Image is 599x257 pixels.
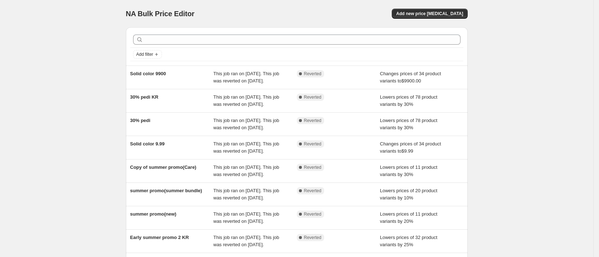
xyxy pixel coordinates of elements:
[392,9,467,19] button: Add new price [MEDICAL_DATA]
[380,211,437,224] span: Lowers prices of 11 product variants by 20%
[130,164,196,170] span: Copy of summer promo(Care)
[380,235,437,247] span: Lowers prices of 32 product variants by 25%
[380,164,437,177] span: Lowers prices of 11 product variants by 30%
[304,164,322,170] span: Reverted
[213,164,279,177] span: This job ran on [DATE]. This job was reverted on [DATE].
[133,50,162,59] button: Add filter
[213,118,279,130] span: This job ran on [DATE]. This job was reverted on [DATE].
[304,71,322,77] span: Reverted
[396,11,463,17] span: Add new price [MEDICAL_DATA]
[213,188,279,200] span: This job ran on [DATE]. This job was reverted on [DATE].
[213,141,279,154] span: This job ran on [DATE]. This job was reverted on [DATE].
[130,141,165,146] span: Solid color 9.99
[130,188,202,193] span: summer promo(summer bundle)
[213,71,279,84] span: This job ran on [DATE]. This job was reverted on [DATE].
[130,118,150,123] span: 30% pedi
[213,235,279,247] span: This job ran on [DATE]. This job was reverted on [DATE].
[304,211,322,217] span: Reverted
[130,235,189,240] span: Early summer promo 2 KR
[304,188,322,194] span: Reverted
[136,51,153,57] span: Add filter
[213,94,279,107] span: This job ran on [DATE]. This job was reverted on [DATE].
[130,94,159,100] span: 30% pedi KR
[304,141,322,147] span: Reverted
[401,78,421,84] span: $9900.00
[304,94,322,100] span: Reverted
[380,141,441,154] span: Changes prices of 34 product variants to
[401,148,413,154] span: $9.99
[213,211,279,224] span: This job ran on [DATE]. This job was reverted on [DATE].
[126,10,195,18] span: NA Bulk Price Editor
[304,235,322,240] span: Reverted
[380,71,441,84] span: Changes prices of 34 product variants to
[380,188,437,200] span: Lowers prices of 20 product variants by 10%
[130,211,177,217] span: summer promo(new)
[304,118,322,123] span: Reverted
[380,94,437,107] span: Lowers prices of 78 product variants by 30%
[130,71,166,76] span: Solid color 9900
[380,118,437,130] span: Lowers prices of 78 product variants by 30%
